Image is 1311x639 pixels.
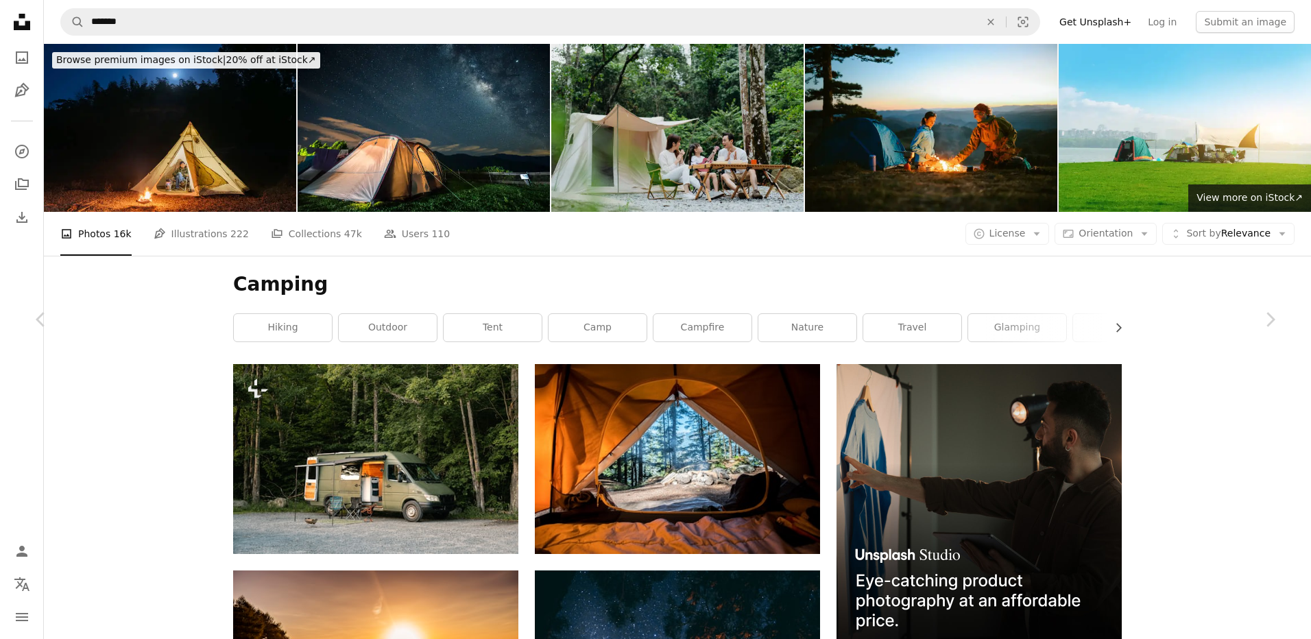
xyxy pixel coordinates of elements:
[233,272,1122,297] h1: Camping
[8,538,36,565] a: Log in / Sign up
[384,212,450,256] a: Users 110
[56,54,226,65] span: Browse premium images on iStock |
[298,44,550,212] img: Illuminated Tent On Land Against Sky At Night
[535,453,820,465] a: orange camping tent near green trees
[8,77,36,104] a: Illustrations
[1055,223,1157,245] button: Orientation
[8,570,36,598] button: Language
[233,364,518,554] img: a camper van parked in front of a forest
[989,228,1026,239] span: License
[965,223,1050,245] button: License
[1073,314,1171,341] a: forest
[1196,11,1295,33] button: Submit an image
[1140,11,1185,33] a: Log in
[444,314,542,341] a: tent
[8,603,36,631] button: Menu
[549,314,647,341] a: camp
[1007,9,1039,35] button: Visual search
[976,9,1006,35] button: Clear
[154,212,249,256] a: Illustrations 222
[8,171,36,198] a: Collections
[1051,11,1140,33] a: Get Unsplash+
[1106,314,1122,341] button: scroll list to the right
[234,314,332,341] a: hiking
[233,453,518,465] a: a camper van parked in front of a forest
[1186,227,1271,241] span: Relevance
[1196,192,1303,203] span: View more on iStock ↗
[44,44,328,77] a: Browse premium images on iStock|20% off at iStock↗
[758,314,856,341] a: nature
[535,364,820,554] img: orange camping tent near green trees
[61,9,84,35] button: Search Unsplash
[271,212,362,256] a: Collections 47k
[339,314,437,341] a: outdoor
[8,204,36,231] a: Download History
[653,314,751,341] a: campfire
[60,8,1040,36] form: Find visuals sitewide
[968,314,1066,341] a: glamping
[1059,44,1311,212] img: Urban Lakeside Camping Experience
[431,226,450,241] span: 110
[863,314,961,341] a: travel
[1229,254,1311,385] a: Next
[805,44,1057,212] img: camping in the wild
[551,44,804,212] img: Asian family having fun time glamping in the forest
[230,226,249,241] span: 222
[8,138,36,165] a: Explore
[8,44,36,71] a: Photos
[1079,228,1133,239] span: Orientation
[1186,228,1220,239] span: Sort by
[44,44,296,212] img: Camping under the moonlight, a man sitting in the tent, campfire
[1162,223,1295,245] button: Sort byRelevance
[344,226,362,241] span: 47k
[52,52,320,69] div: 20% off at iStock ↗
[1188,184,1311,212] a: View more on iStock↗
